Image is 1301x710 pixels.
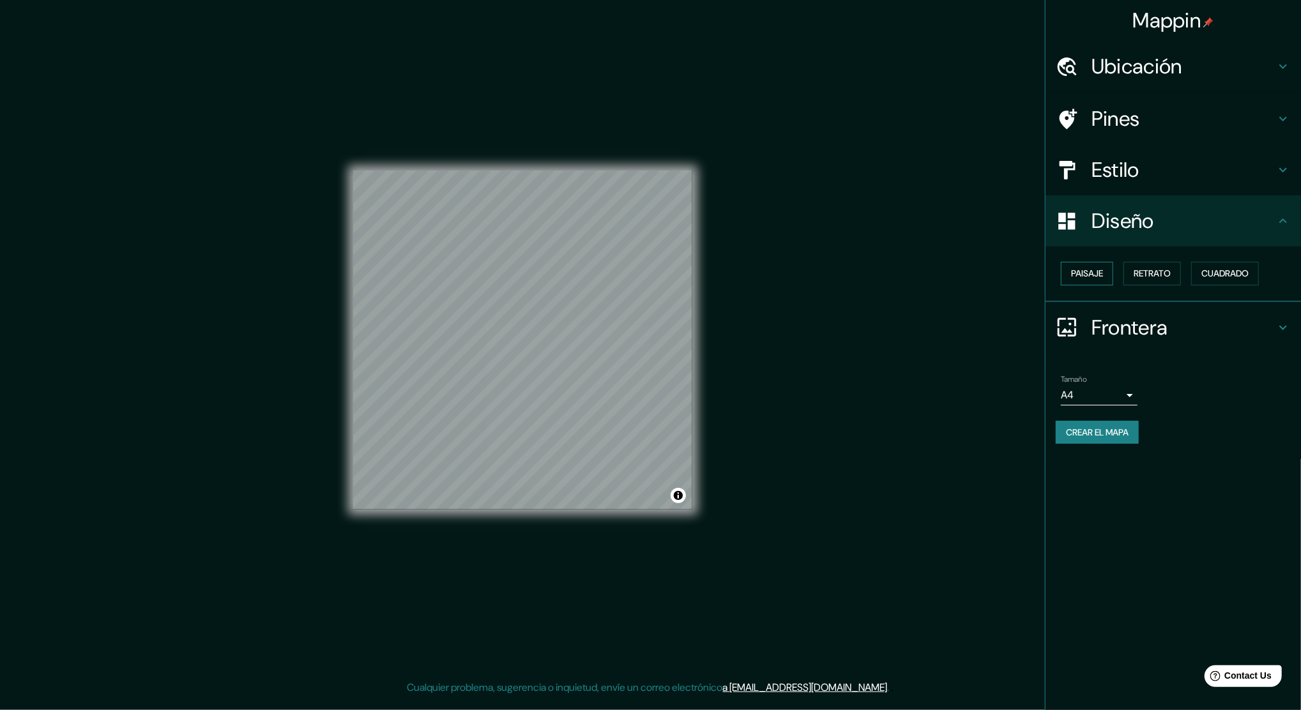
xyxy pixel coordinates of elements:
button: Retrato [1123,262,1181,285]
h4: Ubicación [1092,54,1275,79]
div: Frontera [1046,302,1301,353]
div: Diseño [1046,195,1301,246]
button: Crear el mapa [1056,421,1139,444]
label: Tamaño [1061,374,1087,384]
font: Mappin [1133,7,1201,34]
font: Crear el mapa [1066,425,1129,441]
button: Alternar atribución [671,488,686,503]
iframe: Help widget launcher [1187,660,1287,696]
h4: Diseño [1092,208,1275,234]
button: Paisaje [1061,262,1113,285]
a: a [EMAIL_ADDRESS][DOMAIN_NAME] [723,681,888,694]
img: pin-icon.png [1203,17,1214,27]
font: Retrato [1134,266,1171,282]
font: Cuadrado [1201,266,1249,282]
div: . [892,680,894,695]
button: Cuadrado [1191,262,1259,285]
canvas: Mapa [353,170,692,510]
font: Paisaje [1071,266,1103,282]
div: . [890,680,892,695]
div: Pines [1046,93,1301,144]
div: Estilo [1046,144,1301,195]
h4: Estilo [1092,157,1275,183]
p: Cualquier problema, sugerencia o inquietud, envíe un correo electrónico . [407,680,890,695]
h4: Frontera [1092,315,1275,340]
div: Ubicación [1046,41,1301,92]
h4: Pines [1092,106,1275,132]
div: A4 [1061,385,1137,405]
